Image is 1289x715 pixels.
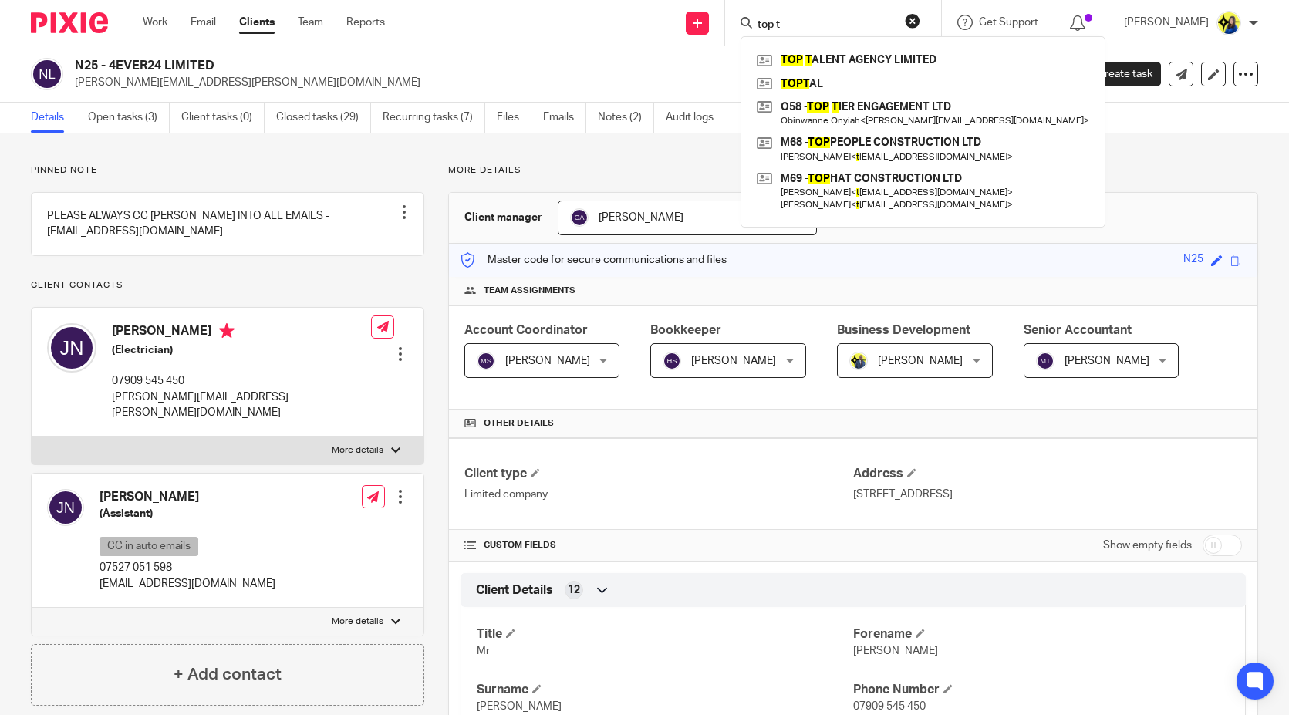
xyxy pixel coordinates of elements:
[505,356,590,366] span: [PERSON_NAME]
[100,489,275,505] h4: [PERSON_NAME]
[477,352,495,370] img: svg%3E
[477,626,853,642] h4: Title
[853,466,1242,482] h4: Address
[1071,62,1161,86] a: Create task
[346,15,385,30] a: Reports
[464,539,853,551] h4: CUSTOM FIELDS
[1103,538,1192,553] label: Show empty fields
[476,582,553,599] span: Client Details
[47,323,96,373] img: svg%3E
[276,103,371,133] a: Closed tasks (29)
[484,417,554,430] span: Other details
[112,342,371,358] h5: (Electrician)
[570,208,589,227] img: svg%3E
[100,506,275,521] h5: (Assistant)
[849,352,868,370] img: Dennis-Starbridge.jpg
[979,17,1038,28] span: Get Support
[853,701,926,712] span: 07909 545 450
[464,487,853,502] p: Limited company
[497,103,531,133] a: Files
[691,356,776,366] span: [PERSON_NAME]
[1024,324,1132,336] span: Senior Accountant
[332,616,383,628] p: More details
[853,646,938,656] span: [PERSON_NAME]
[461,252,727,268] p: Master code for secure communications and files
[666,103,725,133] a: Audit logs
[298,15,323,30] a: Team
[905,13,920,29] button: Clear
[88,103,170,133] a: Open tasks (3)
[448,164,1258,177] p: More details
[853,487,1242,502] p: [STREET_ADDRESS]
[112,373,371,389] p: 07909 545 450
[31,103,76,133] a: Details
[1183,251,1203,269] div: N25
[383,103,485,133] a: Recurring tasks (7)
[112,390,371,421] p: [PERSON_NAME][EMAIL_ADDRESS][PERSON_NAME][DOMAIN_NAME]
[837,324,970,336] span: Business Development
[598,103,654,133] a: Notes (2)
[191,15,216,30] a: Email
[174,663,282,686] h4: + Add contact
[219,323,235,339] i: Primary
[543,103,586,133] a: Emails
[239,15,275,30] a: Clients
[100,560,275,575] p: 07527 051 598
[484,285,575,297] span: Team assignments
[464,324,588,336] span: Account Coordinator
[100,576,275,592] p: [EMAIL_ADDRESS][DOMAIN_NAME]
[477,646,490,656] span: Mr
[112,323,371,342] h4: [PERSON_NAME]
[31,12,108,33] img: Pixie
[31,58,63,90] img: svg%3E
[1036,352,1054,370] img: svg%3E
[100,537,198,556] p: CC in auto emails
[568,582,580,598] span: 12
[663,352,681,370] img: svg%3E
[464,210,542,225] h3: Client manager
[332,444,383,457] p: More details
[75,75,1048,90] p: [PERSON_NAME][EMAIL_ADDRESS][PERSON_NAME][DOMAIN_NAME]
[1124,15,1209,30] p: [PERSON_NAME]
[853,682,1230,698] h4: Phone Number
[464,466,853,482] h4: Client type
[853,626,1230,642] h4: Forename
[143,15,167,30] a: Work
[477,682,853,698] h4: Surname
[599,212,683,223] span: [PERSON_NAME]
[47,489,84,526] img: svg%3E
[75,58,854,74] h2: N25 - 4EVER24 LIMITED
[477,701,562,712] span: [PERSON_NAME]
[1216,11,1241,35] img: Bobo-Starbridge%201.jpg
[756,19,895,32] input: Search
[650,324,721,336] span: Bookkeeper
[181,103,265,133] a: Client tasks (0)
[31,279,424,292] p: Client contacts
[31,164,424,177] p: Pinned note
[878,356,963,366] span: [PERSON_NAME]
[1065,356,1149,366] span: [PERSON_NAME]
